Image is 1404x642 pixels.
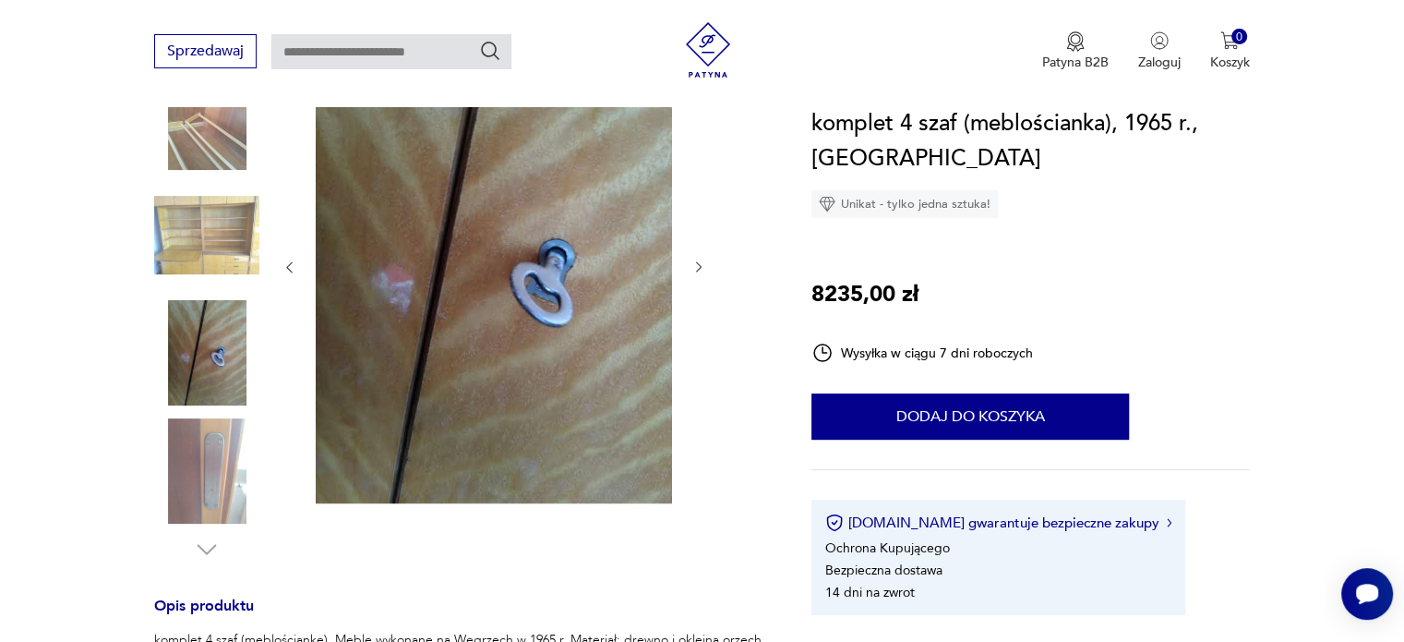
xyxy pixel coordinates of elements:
[1167,518,1172,527] img: Ikona strzałki w prawo
[825,539,950,557] li: Ochrona Kupującego
[154,418,259,524] img: Zdjęcie produktu komplet 4 szaf (meblościanka), 1965 r., Węgry
[811,190,998,218] div: Unikat - tylko jedna sztuka!
[154,34,257,68] button: Sprzedawaj
[154,300,259,406] img: Zdjęcie produktu komplet 4 szaf (meblościanka), 1965 r., Węgry
[680,22,736,78] img: Patyna - sklep z meblami i dekoracjami vintage
[825,584,915,601] li: 14 dni na zwrot
[825,562,942,579] li: Bezpieczna dostawa
[316,28,672,503] img: Zdjęcie produktu komplet 4 szaf (meblościanka), 1965 r., Węgry
[154,183,259,288] img: Zdjęcie produktu komplet 4 szaf (meblościanka), 1965 r., Węgry
[811,394,1129,440] button: Dodaj do koszyka
[1042,55,1109,72] p: Patyna B2B
[1220,31,1239,50] img: Ikona koszyka
[1042,31,1109,72] a: Ikona medaluPatyna B2B
[1066,31,1085,52] img: Ikona medalu
[1042,31,1109,72] button: Patyna B2B
[479,40,501,62] button: Szukaj
[1138,31,1181,72] button: Zaloguj
[819,196,835,212] img: Ikona diamentu
[811,106,1250,176] h1: komplet 4 szaf (meblościanka), 1965 r., [GEOGRAPHIC_DATA]
[154,65,259,170] img: Zdjęcie produktu komplet 4 szaf (meblościanka), 1965 r., Węgry
[1138,55,1181,72] p: Zaloguj
[811,277,918,312] p: 8235,00 zł
[811,342,1033,364] div: Wysyłka w ciągu 7 dni roboczych
[825,514,1171,532] button: [DOMAIN_NAME] gwarantuje bezpieczne zakupy
[154,600,767,631] h3: Opis produktu
[825,514,844,532] img: Ikona certyfikatu
[1210,55,1250,72] p: Koszyk
[1341,568,1393,620] iframe: Smartsupp widget button
[154,46,257,59] a: Sprzedawaj
[1150,31,1169,50] img: Ikonka użytkownika
[1231,30,1247,45] div: 0
[1210,31,1250,72] button: 0Koszyk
